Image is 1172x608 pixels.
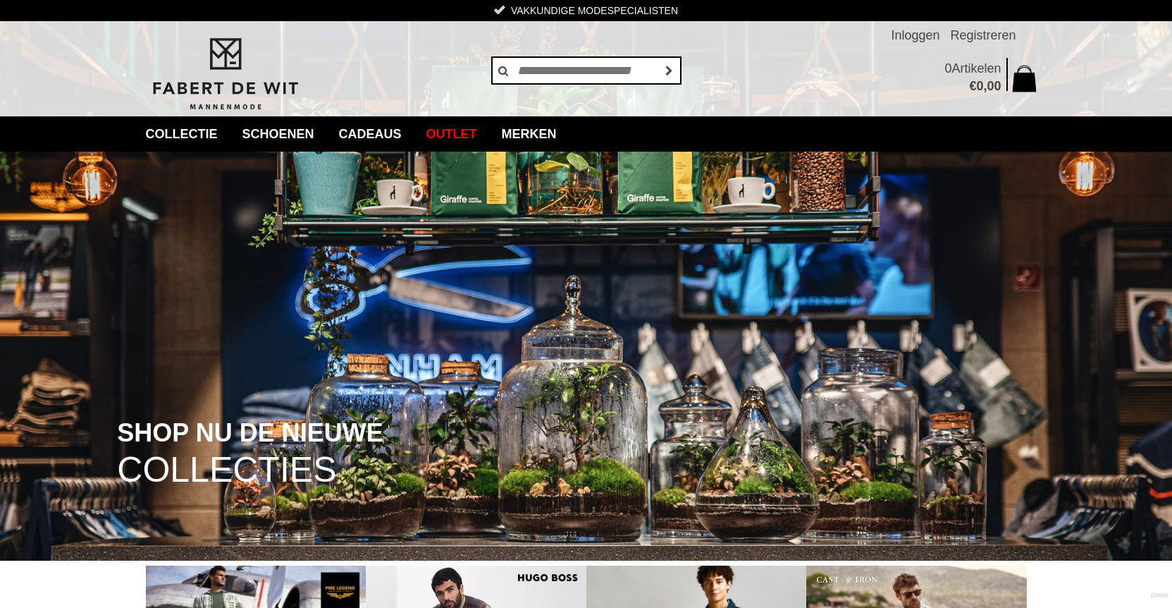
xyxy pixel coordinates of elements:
[891,21,939,49] a: Inloggen
[969,79,976,93] span: €
[416,116,488,152] a: Outlet
[491,116,567,152] a: Merken
[328,116,412,152] a: Cadeaus
[146,36,304,112] img: Fabert de Wit
[950,21,1016,49] a: Registreren
[987,79,1001,93] span: 00
[944,61,951,75] span: 0
[1151,587,1168,604] a: Divide
[951,61,1001,75] span: Artikelen
[232,116,325,152] a: Schoenen
[983,79,987,93] span: ,
[117,420,383,446] span: SHOP NU DE NIEUWE
[117,452,336,488] span: COLLECTIES
[135,116,228,152] a: collectie
[976,79,983,93] span: 0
